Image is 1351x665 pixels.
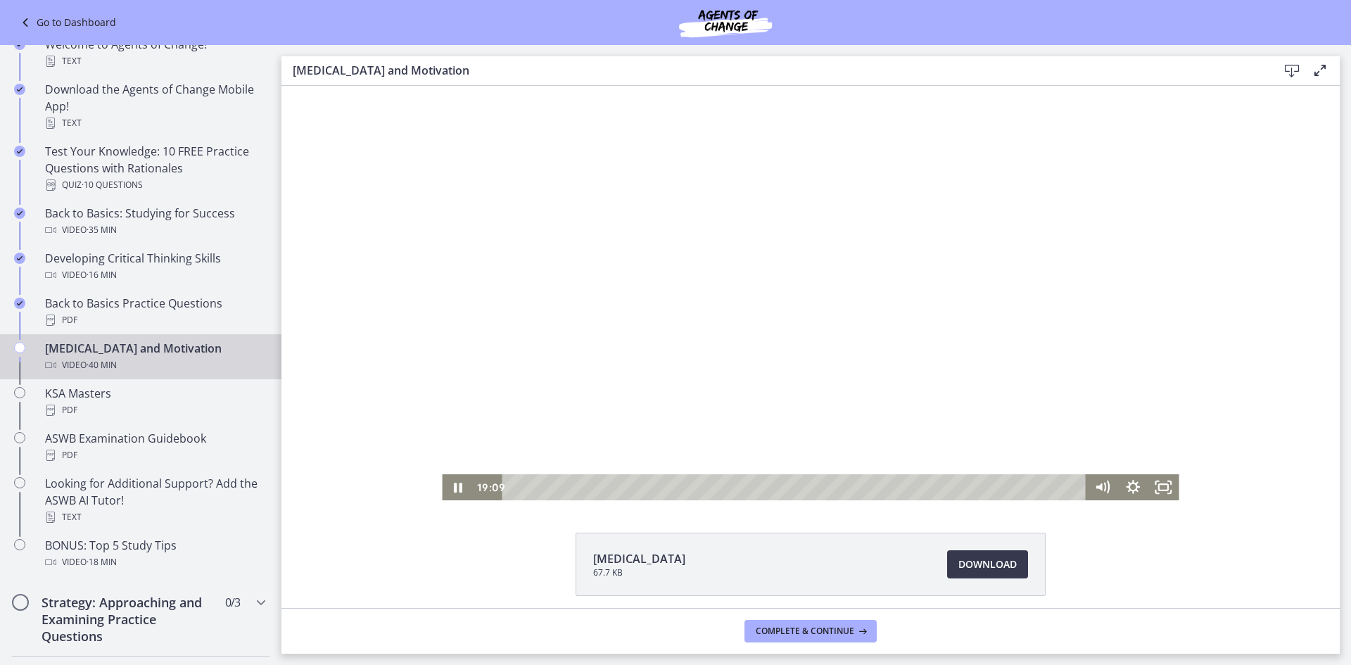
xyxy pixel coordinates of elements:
div: Quiz [45,177,265,194]
span: · 16 min [87,267,117,284]
div: Text [45,509,265,526]
div: PDF [45,312,265,329]
div: BONUS: Top 5 Study Tips [45,537,265,571]
button: Mute [806,388,837,414]
button: Fullscreen [867,388,898,414]
div: Developing Critical Thinking Skills [45,250,265,284]
a: Download [947,550,1028,578]
img: Agents of Change [641,6,810,39]
span: 67.7 KB [593,567,685,578]
span: Complete & continue [756,626,854,637]
div: Back to Basics Practice Questions [45,295,265,329]
div: Looking for Additional Support? Add the ASWB AI Tutor! [45,475,265,526]
div: Download the Agents of Change Mobile App! [45,81,265,132]
div: PDF [45,447,265,464]
a: Go to Dashboard [17,14,116,31]
i: Completed [14,84,25,95]
div: PDF [45,402,265,419]
div: Back to Basics: Studying for Success [45,205,265,239]
i: Completed [14,253,25,264]
span: Download [958,556,1017,573]
span: · 35 min [87,222,117,239]
div: Text [45,53,265,70]
span: · 10 Questions [82,177,143,194]
div: Text [45,115,265,132]
div: ASWB Examination Guidebook [45,430,265,464]
span: 0 / 3 [225,594,240,611]
i: Completed [14,146,25,157]
span: · 18 min [87,554,117,571]
i: Completed [14,298,25,309]
div: [MEDICAL_DATA] and Motivation [45,340,265,374]
iframe: Video Lesson [281,86,1340,500]
button: Complete & continue [744,620,877,642]
i: Completed [14,208,25,219]
span: [MEDICAL_DATA] [593,550,685,567]
h2: Strategy: Approaching and Examining Practice Questions [42,594,213,645]
div: Welcome to Agents of Change! [45,36,265,70]
span: · 40 min [87,357,117,374]
button: Show settings menu [836,388,867,414]
div: Video [45,357,265,374]
div: KSA Masters [45,385,265,419]
div: Video [45,267,265,284]
div: Video [45,554,265,571]
div: Video [45,222,265,239]
div: Test Your Knowledge: 10 FREE Practice Questions with Rationales [45,143,265,194]
h3: [MEDICAL_DATA] and Motivation [293,62,1255,79]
